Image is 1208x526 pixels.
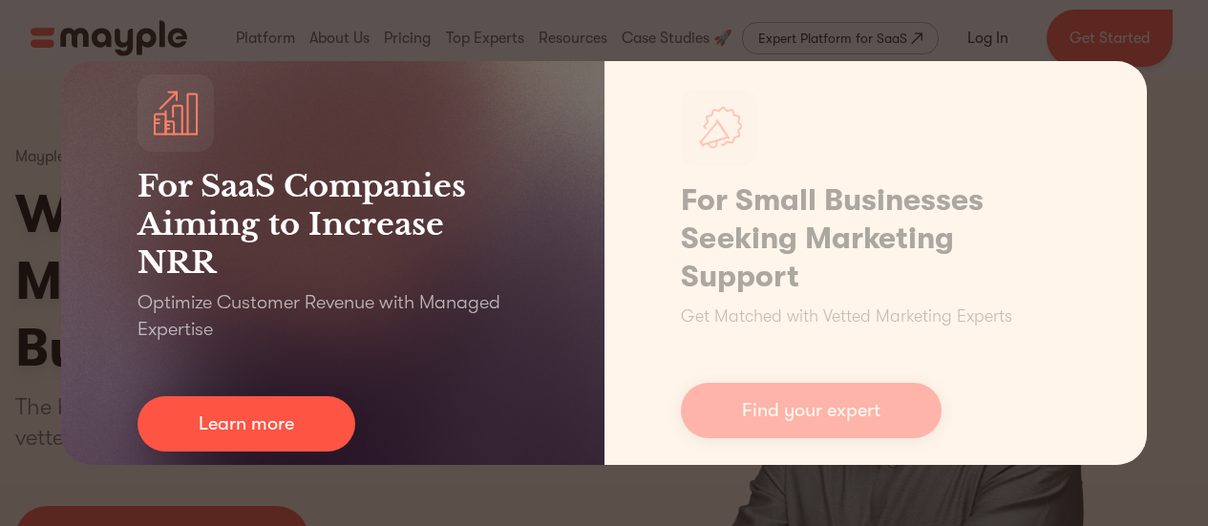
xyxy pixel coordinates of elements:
p: Get Matched with Vetted Marketing Experts [681,304,1012,329]
a: Find your expert [681,383,942,438]
p: Optimize Customer Revenue with Managed Expertise [138,289,528,343]
a: Learn more [138,396,355,452]
h1: For Small Businesses Seeking Marketing Support [681,181,1071,296]
h3: For SaaS Companies Aiming to Increase NRR [138,167,528,282]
